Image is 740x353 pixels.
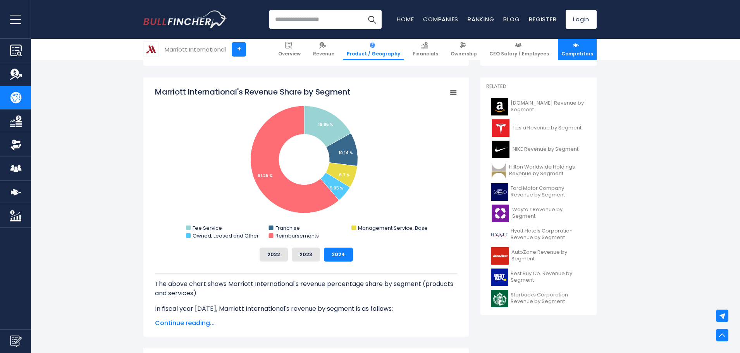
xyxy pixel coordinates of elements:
img: TSLA logo [491,119,510,137]
a: Wayfair Revenue by Segment [486,203,591,224]
img: W logo [491,205,510,222]
img: Bullfincher logo [143,10,227,28]
img: HLT logo [491,162,507,179]
text: Franchise [275,224,300,232]
img: Ownership [10,139,22,151]
svg: Marriott International's Revenue Share by Segment [155,86,457,241]
button: 2024 [324,248,353,262]
button: 2023 [292,248,320,262]
a: Home [397,15,414,23]
span: AutoZone Revenue by Segment [511,249,586,262]
span: CEO Salary / Employees [489,51,549,57]
tspan: Marriott International's Revenue Share by Segment [155,86,350,97]
span: Hilton Worldwide Holdings Revenue by Segment [509,164,586,177]
p: Related [486,83,591,90]
a: + [232,42,246,57]
a: Register [529,15,556,23]
a: Ownership [447,39,480,60]
span: Tesla Revenue by Segment [513,125,582,131]
a: NIKE Revenue by Segment [486,139,591,160]
a: Companies [423,15,458,23]
img: BBY logo [491,269,508,286]
tspan: 5.05 % [330,185,343,191]
img: AZO logo [491,247,509,265]
span: Revenue [313,51,334,57]
span: Ownership [451,51,477,57]
span: Product / Geography [347,51,400,57]
a: Financials [409,39,442,60]
img: F logo [491,183,508,201]
span: NIKE Revenue by Segment [513,146,578,153]
a: Revenue [310,39,338,60]
a: Tesla Revenue by Segment [486,117,591,139]
img: MAR logo [144,42,158,57]
a: Ford Motor Company Revenue by Segment [486,181,591,203]
a: Hilton Worldwide Holdings Revenue by Segment [486,160,591,181]
text: Management Service, Base [358,224,428,232]
tspan: 6.7 % [339,172,350,178]
span: Starbucks Corporation Revenue by Segment [511,292,586,305]
a: Login [566,10,597,29]
span: Wayfair Revenue by Segment [512,207,586,220]
tspan: 61.25 % [258,173,273,179]
span: Hyatt Hotels Corporation Revenue by Segment [511,228,586,241]
span: Competitors [561,51,593,57]
a: Ranking [468,15,494,23]
a: Starbucks Corporation Revenue by Segment [486,288,591,309]
a: AutoZone Revenue by Segment [486,245,591,267]
button: Search [362,10,382,29]
text: Owned, Leased and Other [193,232,259,239]
a: Overview [275,39,304,60]
span: [DOMAIN_NAME] Revenue by Segment [511,100,586,113]
a: Competitors [558,39,597,60]
img: AMZN logo [491,98,508,115]
button: 2022 [260,248,288,262]
img: NKE logo [491,141,510,158]
a: Product / Geography [343,39,404,60]
tspan: 16.85 % [318,122,333,127]
p: The above chart shows Marriott International's revenue percentage share by segment (products and ... [155,279,457,298]
span: Ford Motor Company Revenue by Segment [511,185,586,198]
text: Reimbursements [275,232,319,239]
img: SBUX logo [491,290,508,307]
tspan: 10.14 % [339,150,353,156]
span: Overview [278,51,301,57]
a: CEO Salary / Employees [486,39,552,60]
img: H logo [491,226,508,243]
div: Marriott International [165,45,226,54]
a: Blog [503,15,520,23]
span: Financials [413,51,438,57]
text: Fee Service [193,224,222,232]
a: Hyatt Hotels Corporation Revenue by Segment [486,224,591,245]
a: Go to homepage [143,10,227,28]
span: Best Buy Co. Revenue by Segment [511,270,586,284]
span: Continue reading... [155,319,457,328]
a: Best Buy Co. Revenue by Segment [486,267,591,288]
p: In fiscal year [DATE], Marriott International's revenue by segment is as follows: [155,304,457,313]
a: [DOMAIN_NAME] Revenue by Segment [486,96,591,117]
